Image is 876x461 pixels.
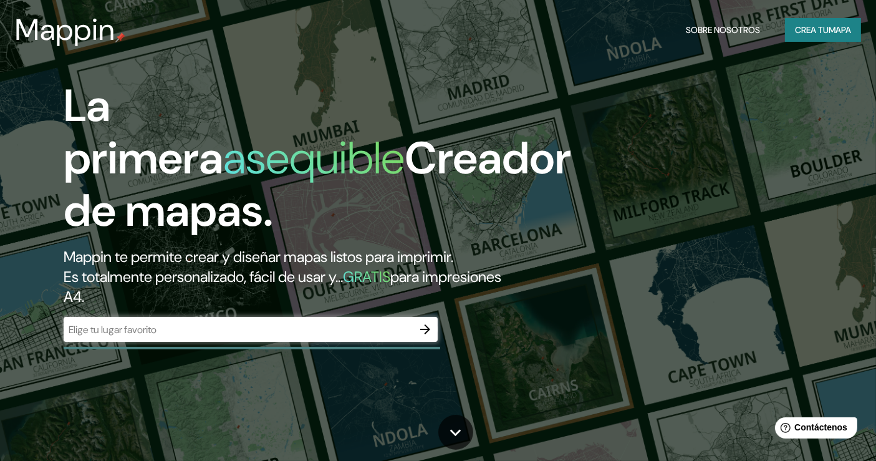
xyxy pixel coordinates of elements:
[223,129,405,187] font: asequible
[785,18,861,42] button: Crea tumapa
[765,412,862,447] iframe: Lanzador de widgets de ayuda
[64,247,453,266] font: Mappin te permite crear y diseñar mapas listos para imprimir.
[64,267,343,286] font: Es totalmente personalizado, fácil de usar y...
[15,10,115,49] font: Mappin
[343,267,390,286] font: GRATIS
[686,24,760,36] font: Sobre nosotros
[115,32,125,42] img: pin de mapeo
[64,77,223,187] font: La primera
[795,24,829,36] font: Crea tu
[829,24,851,36] font: mapa
[64,323,413,337] input: Elige tu lugar favorito
[681,18,765,42] button: Sobre nosotros
[64,267,501,306] font: para impresiones A4.
[64,129,571,240] font: Creador de mapas.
